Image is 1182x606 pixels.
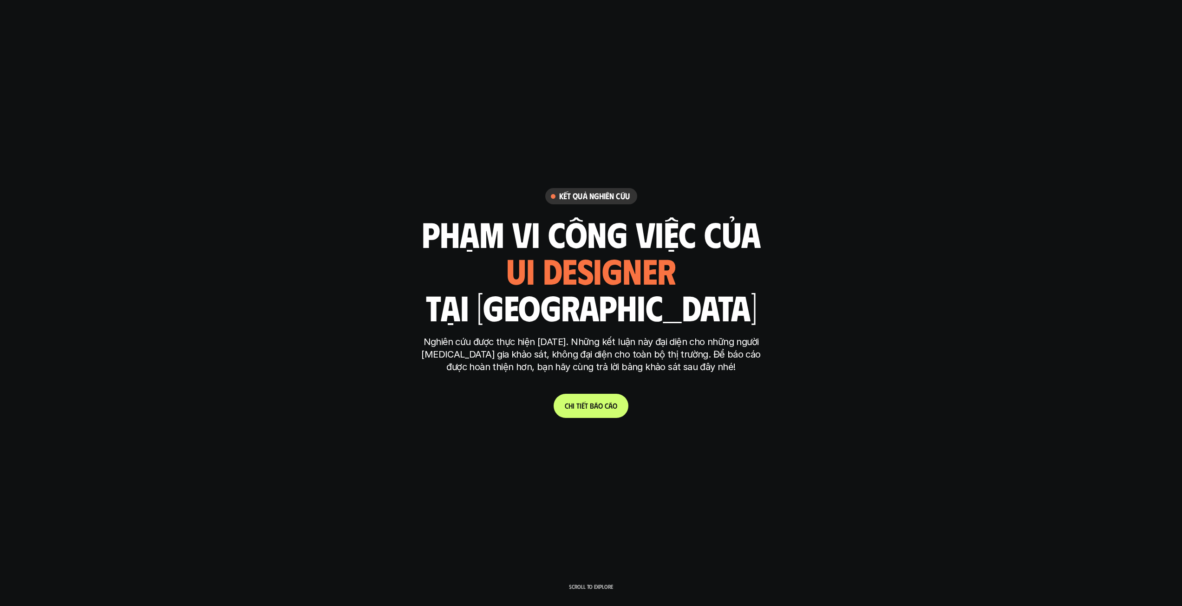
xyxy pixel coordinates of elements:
span: á [594,401,598,410]
span: b [590,401,594,410]
span: c [605,401,608,410]
span: o [598,401,603,410]
span: á [608,401,613,410]
span: t [585,401,588,410]
h1: phạm vi công việc của [422,214,761,253]
p: Scroll to explore [569,583,613,590]
span: i [573,401,575,410]
span: t [576,401,580,410]
span: i [580,401,581,410]
h6: Kết quả nghiên cứu [559,191,630,202]
a: Chitiếtbáocáo [554,394,628,418]
p: Nghiên cứu được thực hiện [DATE]. Những kết luận này đại diện cho những người [MEDICAL_DATA] gia ... [417,336,765,373]
h1: tại [GEOGRAPHIC_DATA] [425,287,757,326]
span: ế [581,401,585,410]
span: C [565,401,568,410]
span: o [613,401,617,410]
span: h [568,401,573,410]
